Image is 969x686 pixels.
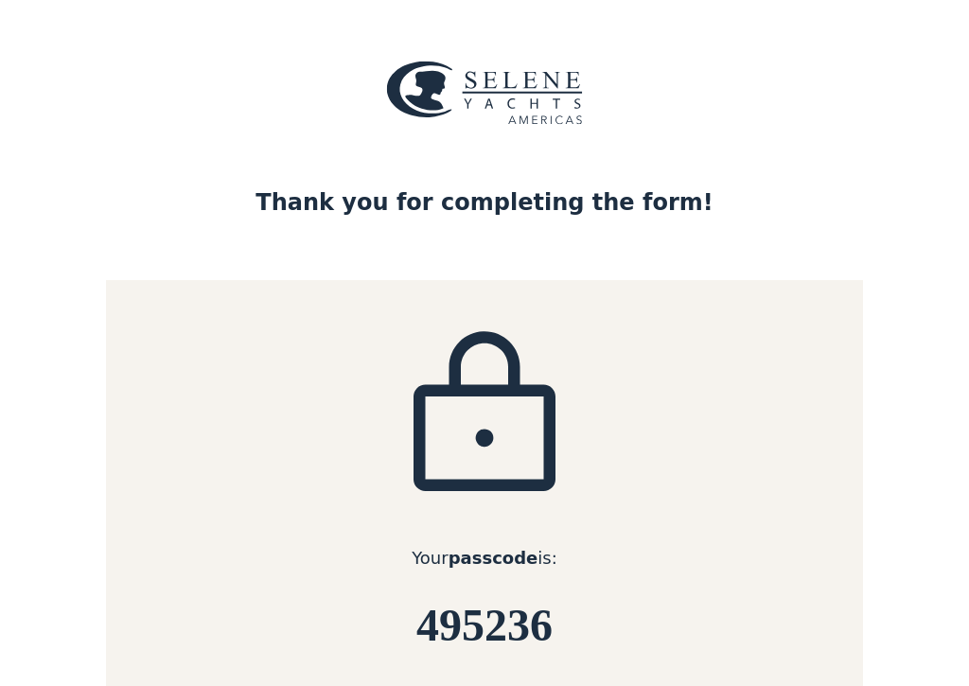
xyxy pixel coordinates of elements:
[255,185,713,220] div: Thank you for completing the form!
[106,601,863,651] h6: 495236
[106,545,863,571] div: Your is:
[386,61,583,125] img: logo
[449,548,538,568] strong: passcode
[390,325,579,515] img: icon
